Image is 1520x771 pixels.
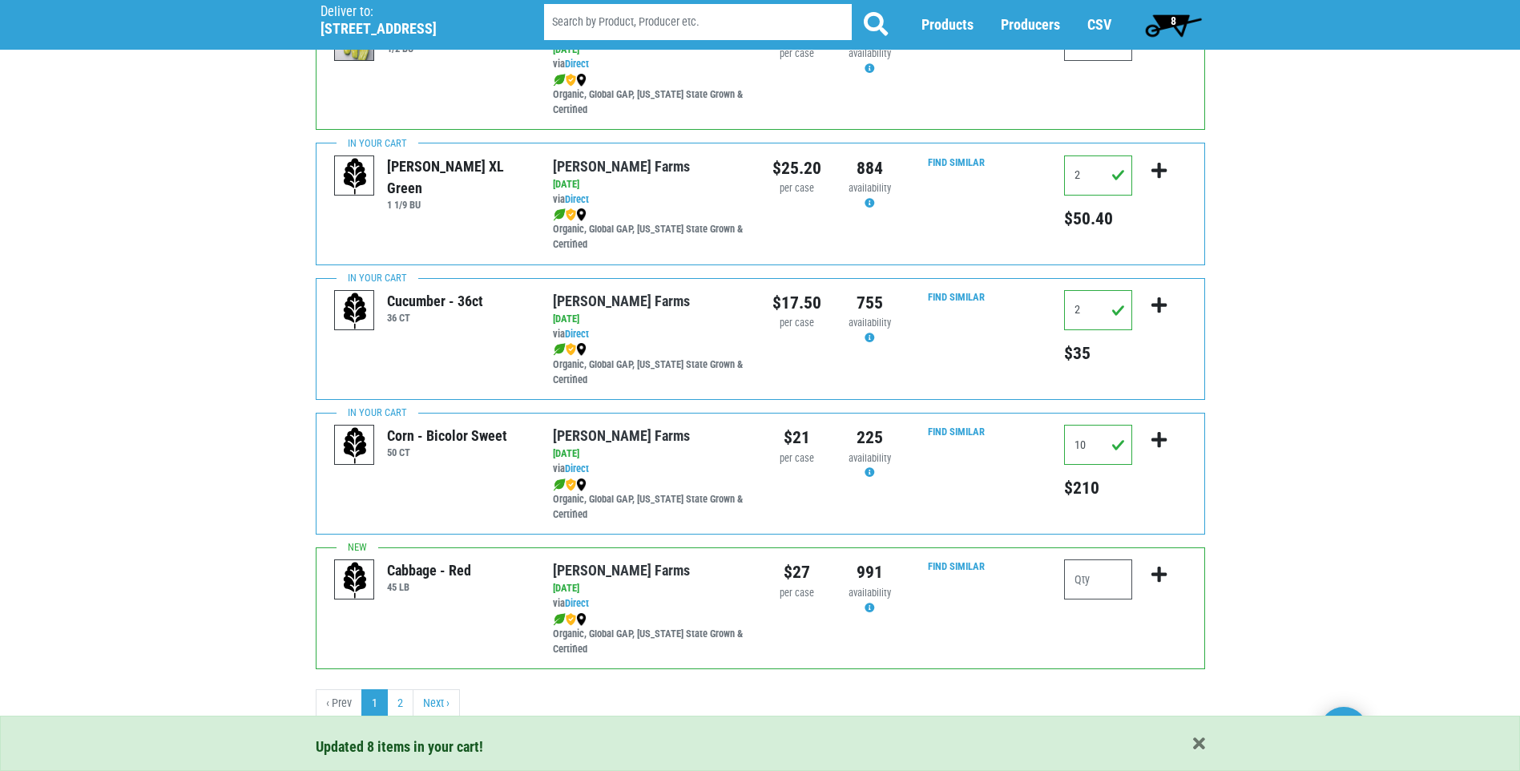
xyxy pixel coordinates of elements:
[921,17,974,34] a: Products
[849,182,891,194] span: availability
[1064,478,1132,499] h5: Total price
[928,291,985,303] a: Find Similar
[553,462,748,477] div: via
[553,72,748,118] div: Organic, Global GAP, [US_STATE] State Grown & Certified
[772,290,821,316] div: $17.50
[845,290,894,316] div: 755
[553,208,566,221] img: leaf-e5c59151409436ccce96b2ca1b28e03c.png
[1064,425,1132,465] input: Qty
[387,290,483,312] div: Cucumber - 36ct
[565,58,589,70] a: Direct
[553,57,748,72] div: via
[553,177,748,192] div: [DATE]
[849,452,891,464] span: availability
[845,181,894,212] div: Availability may be subject to change.
[566,208,576,221] img: safety-e55c860ca8c00a9c171001a62a92dabd.png
[565,597,589,609] a: Direct
[553,208,748,253] div: Organic, Global GAP, [US_STATE] State Grown & Certified
[387,581,471,593] h6: 45 LB
[387,425,507,446] div: Corn - Bicolor Sweet
[565,193,589,205] a: Direct
[849,587,891,599] span: availability
[335,291,375,331] img: placeholder-variety-43d6402dacf2d531de610a020419775a.svg
[553,293,690,309] a: [PERSON_NAME] Farms
[566,613,576,626] img: safety-e55c860ca8c00a9c171001a62a92dabd.png
[1064,343,1132,364] h5: Total price
[849,317,891,329] span: availability
[1138,9,1209,41] a: 8
[387,155,529,199] div: [PERSON_NAME] XL Green
[928,156,985,168] a: Find Similar
[928,426,985,438] a: Find Similar
[772,46,821,62] div: per case
[387,559,471,581] div: Cabbage - Red
[772,155,821,181] div: $25.20
[553,562,690,579] a: [PERSON_NAME] Farms
[772,316,821,331] div: per case
[1171,14,1176,27] span: 8
[321,20,503,38] h5: [STREET_ADDRESS]
[553,446,748,462] div: [DATE]
[387,199,529,211] h6: 1 1/9 BU
[845,425,894,450] div: 225
[566,74,576,87] img: safety-e55c860ca8c00a9c171001a62a92dabd.png
[566,478,576,491] img: safety-e55c860ca8c00a9c171001a62a92dabd.png
[553,613,566,626] img: leaf-e5c59151409436ccce96b2ca1b28e03c.png
[361,689,388,718] a: 1
[576,74,587,87] img: map_marker-0e94453035b3232a4d21701695807de9.png
[553,427,690,444] a: [PERSON_NAME] Farms
[576,613,587,626] img: map_marker-0e94453035b3232a4d21701695807de9.png
[772,181,821,196] div: per case
[576,343,587,356] img: map_marker-0e94453035b3232a4d21701695807de9.png
[335,156,375,196] img: placeholder-variety-43d6402dacf2d531de610a020419775a.svg
[1064,155,1132,196] input: Qty
[553,477,748,523] div: Organic, Global GAP, [US_STATE] State Grown & Certified
[413,689,460,718] a: next
[335,560,375,600] img: placeholder-variety-43d6402dacf2d531de610a020419775a.svg
[1087,17,1111,34] a: CSV
[849,47,891,59] span: availability
[553,478,566,491] img: leaf-e5c59151409436ccce96b2ca1b28e03c.png
[1064,208,1132,229] h5: Total price
[1064,290,1132,330] input: Qty
[553,327,748,342] div: via
[553,192,748,208] div: via
[316,736,1205,757] div: Updated 8 items in your cart!
[553,342,748,388] div: Organic, Global GAP, [US_STATE] State Grown & Certified
[553,343,566,356] img: leaf-e5c59151409436ccce96b2ca1b28e03c.png
[553,312,748,327] div: [DATE]
[845,451,894,482] div: Availability may be subject to change.
[576,478,587,491] img: map_marker-0e94453035b3232a4d21701695807de9.png
[772,586,821,601] div: per case
[566,343,576,356] img: safety-e55c860ca8c00a9c171001a62a92dabd.png
[553,581,748,596] div: [DATE]
[772,451,821,466] div: per case
[928,560,985,572] a: Find Similar
[544,5,852,41] input: Search by Product, Producer etc.
[772,559,821,585] div: $27
[553,596,748,612] div: via
[1001,17,1060,34] a: Producers
[553,74,566,87] img: leaf-e5c59151409436ccce96b2ca1b28e03c.png
[387,689,413,718] a: 2
[845,316,894,346] div: Availability may be subject to change.
[553,612,748,657] div: Organic, Global GAP, [US_STATE] State Grown & Certified
[845,155,894,181] div: 884
[553,158,690,175] a: [PERSON_NAME] Farms
[335,426,375,466] img: placeholder-variety-43d6402dacf2d531de610a020419775a.svg
[576,208,587,221] img: map_marker-0e94453035b3232a4d21701695807de9.png
[565,328,589,340] a: Direct
[845,559,894,585] div: 991
[387,446,507,458] h6: 50 CT
[387,312,483,324] h6: 36 CT
[565,462,589,474] a: Direct
[772,425,821,450] div: $21
[321,4,503,20] p: Deliver to:
[316,689,1205,718] nav: pager
[1064,559,1132,599] input: Qty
